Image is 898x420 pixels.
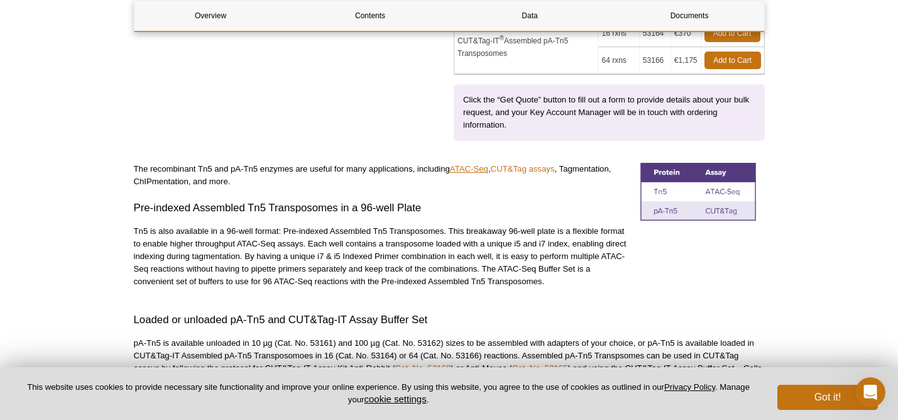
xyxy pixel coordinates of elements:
td: €370 [671,20,701,47]
a: Privacy Policy [664,382,715,392]
p: pA-Tn5 is available unloaded in 10 µg (Cat. No. 53161) and 100 µg (Cat. No. 53162) sizes to be as... [134,337,765,387]
h3: Loaded or unloaded pA-Tn5 and CUT&Tag-IT Assay Buffer Set [134,312,765,328]
a: Data [454,1,606,31]
p: Click the “Get Quote” button to fill out a form to provide details about your bulk request, and y... [463,94,755,131]
p: The recombinant Tn5 and pA-Tn5 enzymes are useful for many applications, including , , Tagmentati... [134,163,631,188]
p: This website uses cookies to provide necessary site functionality and improve your online experie... [20,382,757,406]
a: Documents [613,1,766,31]
td: 53166 [640,47,671,74]
button: Got it! [777,385,878,410]
a: Add to Cart [704,25,760,42]
td: CUT&Tag-IT Assembled pA-Tn5 Transposomes [454,20,598,74]
a: Cat. No. 53160 [395,363,451,373]
a: ATAC-Seq [450,164,488,174]
a: CUT&Tag assays [491,164,555,174]
td: 64 rxns [598,47,639,74]
td: €1,175 [671,47,701,74]
img: Tn5 and pA-Tn5 comparison table [640,163,756,221]
a: Overview [134,1,287,31]
p: Tn5 is also available in a 96-well format: Pre-indexed Assembled Tn5 Transposomes. This breakaway... [134,225,631,288]
a: Add to Cart [704,52,761,69]
h3: Pre-indexed Assembled Tn5 Transposomes in a 96-well Plate [134,201,631,216]
sup: ® [500,35,504,41]
a: Contents [294,1,447,31]
a: Cat. No. 53165 [512,363,568,373]
iframe: Intercom live chat [855,377,885,407]
td: 53164 [640,20,671,47]
td: 16 rxns [598,20,639,47]
button: cookie settings [364,394,426,404]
